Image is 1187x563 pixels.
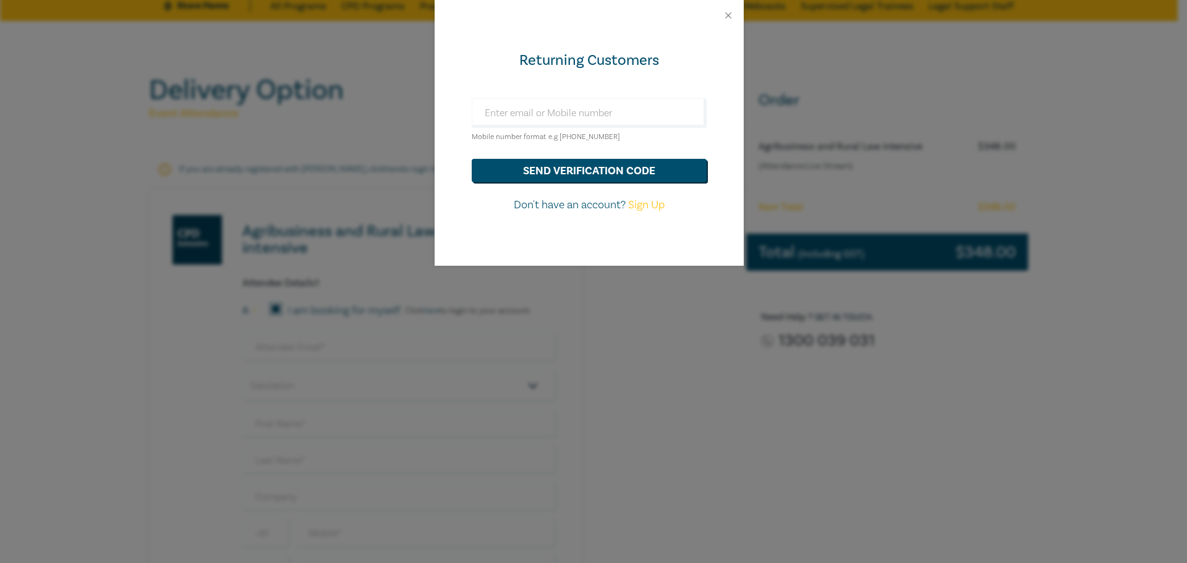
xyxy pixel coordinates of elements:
[723,10,734,21] button: Close
[472,51,707,70] div: Returning Customers
[472,98,707,128] input: Enter email or Mobile number
[472,197,707,213] p: Don't have an account?
[472,159,707,182] button: send verification code
[472,132,620,142] small: Mobile number format e.g [PHONE_NUMBER]
[628,198,665,212] a: Sign Up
